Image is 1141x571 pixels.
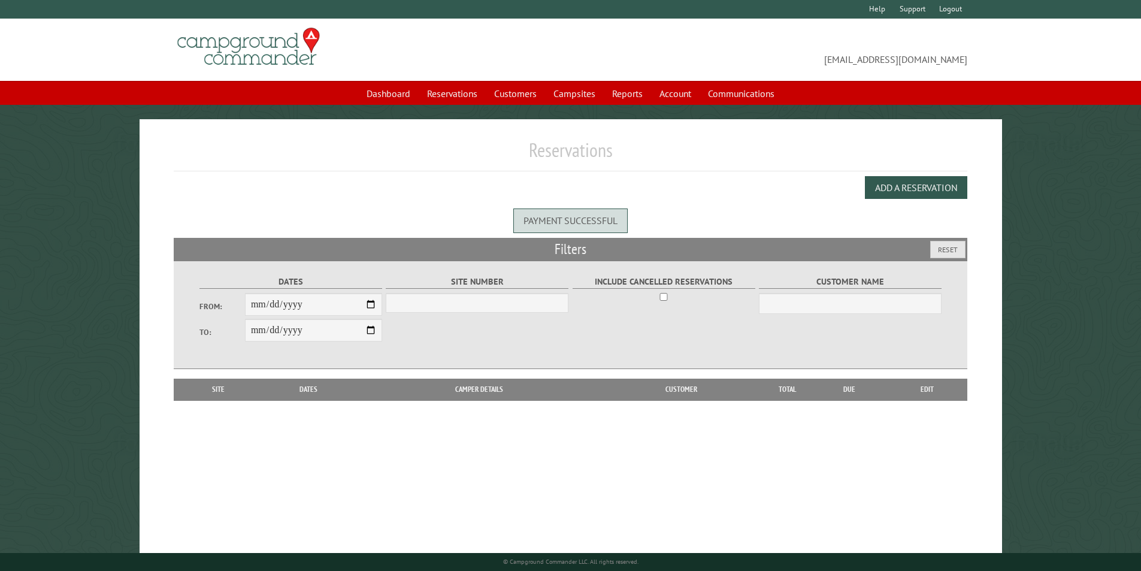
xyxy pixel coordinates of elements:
button: Reset [930,241,966,258]
label: Include Cancelled Reservations [573,275,755,289]
div: Payment successful [513,209,628,232]
a: Account [652,82,698,105]
a: Dashboard [359,82,417,105]
label: Site Number [386,275,568,289]
label: Customer Name [759,275,942,289]
img: Campground Commander [174,23,323,70]
th: Dates [258,379,360,400]
th: Camper Details [360,379,598,400]
h1: Reservations [174,138,968,171]
th: Edit [887,379,968,400]
label: To: [199,327,245,338]
a: Communications [701,82,782,105]
button: Add a Reservation [865,176,967,199]
label: Dates [199,275,382,289]
a: Reservations [420,82,485,105]
th: Site [180,379,258,400]
small: © Campground Commander LLC. All rights reserved. [503,558,638,566]
span: [EMAIL_ADDRESS][DOMAIN_NAME] [571,33,968,67]
a: Customers [487,82,544,105]
th: Customer [598,379,764,400]
th: Total [764,379,812,400]
label: From: [199,301,245,312]
a: Campsites [546,82,603,105]
h2: Filters [174,238,968,261]
th: Due [812,379,887,400]
a: Reports [605,82,650,105]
